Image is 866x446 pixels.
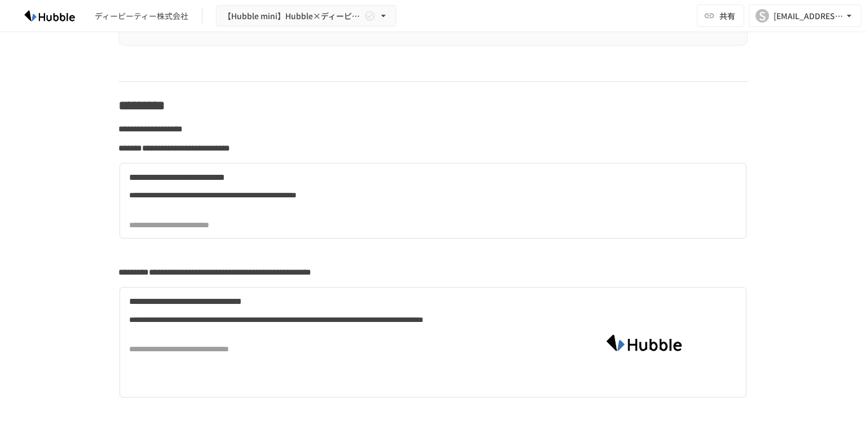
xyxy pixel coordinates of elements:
button: 【Hubble mini】Hubble×ディーピーティー株式会社様 オンボーディングプロジェクト [216,5,396,27]
div: [EMAIL_ADDRESS][DOMAIN_NAME] [774,9,843,23]
span: 【Hubble mini】Hubble×ディーピーティー株式会社様 オンボーディングプロジェクト [223,9,362,23]
img: HzDRNkGCf7KYO4GfwKnzITak6oVsp5RHeZBEM1dQFiQ [14,7,86,25]
span: 共有 [719,10,735,22]
button: 共有 [697,5,744,27]
div: ディーピーティー株式会社 [95,10,188,22]
div: S [755,9,769,23]
button: S[EMAIL_ADDRESS][DOMAIN_NAME] [749,5,861,27]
